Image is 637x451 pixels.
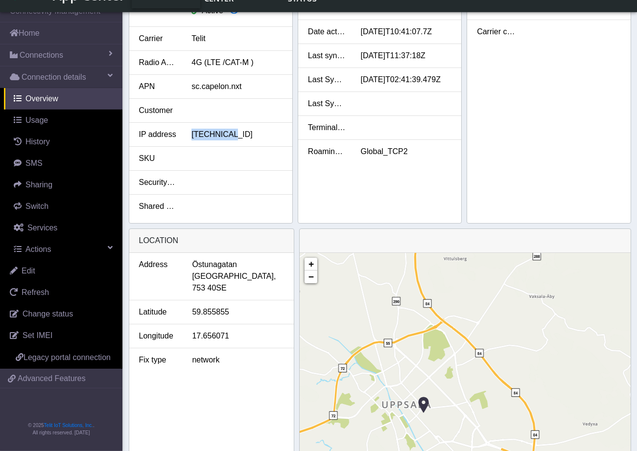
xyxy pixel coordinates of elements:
span: History [25,137,50,146]
div: Carrier custom 4 [470,26,522,38]
a: Usage [4,110,122,131]
span: Change status [23,310,73,318]
div: APN [132,81,185,92]
div: Last synced [301,50,354,62]
span: Overview [25,94,58,103]
div: Longitude [132,330,185,342]
div: network [185,354,291,366]
div: [DATE]T10:41:07.7Z [354,26,459,38]
div: Carrier [132,33,185,45]
span: Refresh [22,288,49,296]
span: SE [216,282,226,294]
span: Connections [20,49,63,61]
div: Security tags [132,177,185,188]
div: Global_TCP2 [354,146,459,158]
a: SMS [4,153,122,174]
a: Overview [4,88,122,110]
div: Date activated [301,26,354,38]
div: Latitude [132,306,185,318]
div: Last Sync Data Usage [301,74,354,86]
a: Zoom in [305,258,317,271]
div: Roaming Profile [301,146,354,158]
span: Actions [25,245,51,253]
span: [GEOGRAPHIC_DATA], [192,271,276,282]
a: History [4,131,122,153]
div: [TECHNICAL_ID] [184,129,290,140]
div: [DATE]T02:41:39.479Z [354,74,459,86]
span: Switch [25,202,48,210]
div: SKU [132,153,185,164]
div: 59.855855 [185,306,291,318]
a: Switch [4,196,122,217]
span: Advanced Features [18,373,86,384]
span: Edit [22,267,35,275]
div: IP address [132,129,185,140]
a: Zoom out [305,271,317,283]
span: Legacy portal connection [24,353,111,361]
span: Set IMEI [23,331,52,339]
span: 753 40 [192,282,216,294]
div: Fix type [132,354,185,366]
div: Shared With [132,201,185,212]
div: Customer [132,105,185,116]
div: [DATE]T11:37:18Z [354,50,459,62]
span: Connection details [22,71,86,83]
a: Telit IoT Solutions, Inc. [44,423,93,428]
div: Radio Access Tech [132,57,185,68]
div: Address [132,259,185,294]
div: Telit [184,33,290,45]
span: Östunagatan [192,259,237,271]
div: 17.656071 [185,330,291,342]
div: Last Sync SMS Usage [301,98,354,110]
div: sc.capelon.nxt [184,81,290,92]
a: Actions [4,239,122,260]
span: Services [27,224,57,232]
span: Usage [25,116,48,124]
span: Sharing [25,180,52,189]
div: Terminal ID [301,122,354,134]
a: Sharing [4,174,122,196]
span: SMS [25,159,43,167]
div: 4G (LTE /CAT-M ) [184,57,290,68]
a: Services [4,217,122,239]
div: LOCATION [129,229,294,253]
